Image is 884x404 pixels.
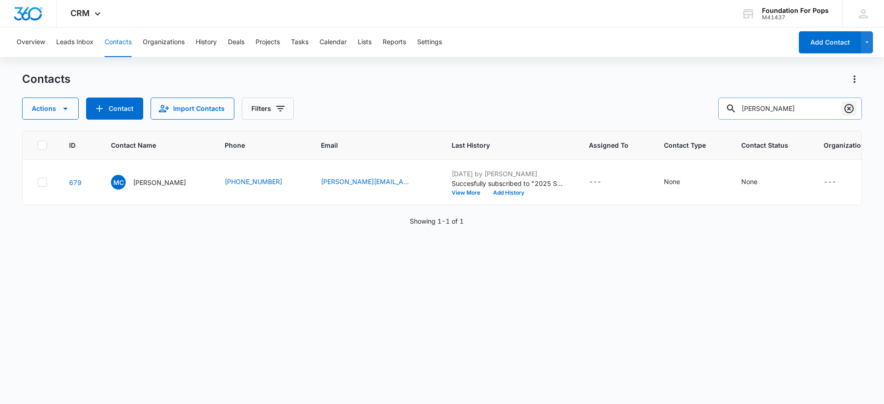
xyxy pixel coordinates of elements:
span: Last History [452,140,553,150]
a: [PERSON_NAME][EMAIL_ADDRESS][PERSON_NAME][DOMAIN_NAME] [321,177,413,186]
span: Email [321,140,416,150]
input: Search Contacts [718,98,862,120]
button: Add History [487,190,531,196]
div: Phone - (734) 294-1866 - Select to Edit Field [225,177,299,188]
span: Organization [824,140,865,150]
p: [DATE] by [PERSON_NAME] [452,169,567,179]
button: Filters [242,98,294,120]
div: Assigned To - - Select to Edit Field [589,177,618,188]
div: account id [762,14,829,21]
p: [PERSON_NAME] [133,178,186,187]
p: Showing 1-1 of 1 [410,216,464,226]
span: Phone [225,140,285,150]
button: Settings [417,28,442,57]
h1: Contacts [22,72,70,86]
button: Organizations [143,28,185,57]
div: Organization - - Select to Edit Field [824,177,853,188]
span: Contact Status [741,140,788,150]
span: CRM [70,8,90,18]
button: Deals [228,28,244,57]
span: Contact Name [111,140,189,150]
span: Assigned To [589,140,628,150]
span: ID [69,140,76,150]
button: Lists [358,28,372,57]
button: Reports [383,28,406,57]
div: --- [589,177,601,188]
button: View More [452,190,487,196]
button: Add Contact [799,31,861,53]
span: MC [111,175,126,190]
button: Overview [17,28,45,57]
div: Contact Type - None - Select to Edit Field [664,177,697,188]
div: None [741,177,757,186]
button: Tasks [291,28,308,57]
div: Contact Name - Michelle Connell - Select to Edit Field [111,175,203,190]
a: [PHONE_NUMBER] [225,177,282,186]
div: account name [762,7,829,14]
span: Contact Type [664,140,706,150]
button: Contacts [105,28,132,57]
div: None [664,177,680,186]
button: Clear [842,101,856,116]
button: History [196,28,217,57]
div: Contact Status - None - Select to Edit Field [741,177,774,188]
button: Actions [847,72,862,87]
button: Import Contacts [151,98,234,120]
button: Leads Inbox [56,28,93,57]
button: Add Contact [86,98,143,120]
button: Actions [22,98,79,120]
div: Email - michelle.connell@bickfordseniorliving.com - Select to Edit Field [321,177,430,188]
p: Succesfully subscribed to "2025 Swing For Change List". [452,179,567,188]
button: Projects [256,28,280,57]
button: Calendar [320,28,347,57]
a: Navigate to contact details page for Michelle Connell [69,179,81,186]
div: --- [824,177,836,188]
